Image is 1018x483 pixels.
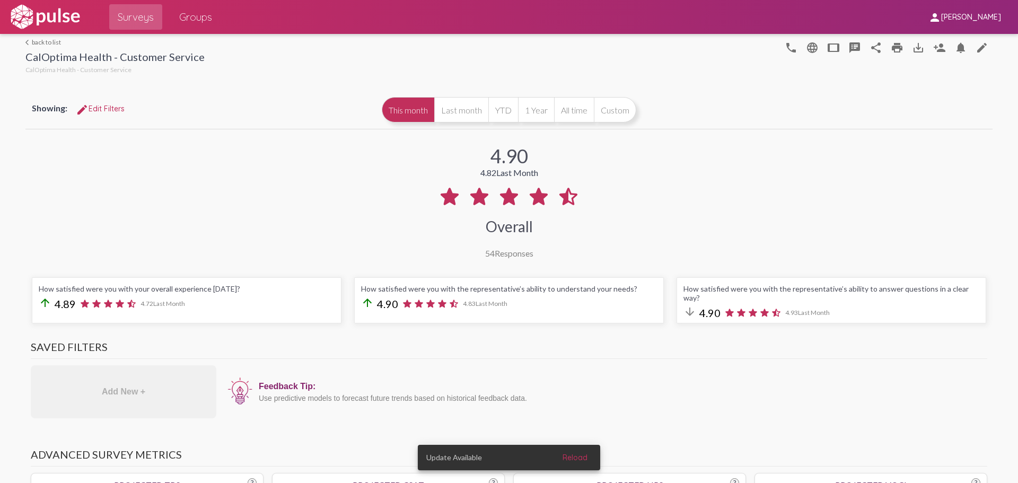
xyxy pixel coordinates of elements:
button: 1 Year [518,97,554,122]
span: 4.90 [699,306,721,319]
div: CalOptima Health - Customer Service [25,50,205,66]
button: Person [929,37,950,58]
a: print [887,37,908,58]
span: Surveys [118,7,154,27]
img: icon12.png [227,376,253,406]
button: tablet [823,37,844,58]
div: 4.82 [480,168,538,178]
h3: Advanced Survey Metrics [31,448,987,467]
mat-icon: arrow_back_ios [25,39,32,46]
img: white-logo.svg [8,4,82,30]
button: This month [382,97,434,122]
mat-icon: print [891,41,903,54]
a: Groups [171,4,221,30]
h3: Saved Filters [31,340,987,359]
button: YTD [488,97,518,122]
span: Reload [563,453,587,462]
span: 54 [485,248,495,258]
span: 4.72 [141,300,185,308]
div: 4.90 [490,144,528,168]
div: Use predictive models to forecast future trends based on historical feedback data. [259,394,982,402]
div: Responses [485,248,533,258]
span: 4.89 [55,297,76,310]
button: Download [908,37,929,58]
a: Surveys [109,4,162,30]
mat-icon: arrow_downward [683,305,696,318]
mat-icon: Bell [954,41,967,54]
mat-icon: speaker_notes [848,41,861,54]
mat-icon: arrow_upward [39,296,51,309]
span: CalOptima Health - Customer Service [25,66,131,74]
span: Last Month [496,168,538,178]
button: Custom [594,97,636,122]
div: Feedback Tip: [259,382,982,391]
mat-icon: Share [870,41,882,54]
button: language [780,37,802,58]
mat-icon: language [806,41,819,54]
div: Overall [486,217,533,235]
a: language [971,37,993,58]
mat-icon: Edit Filters [76,103,89,116]
mat-icon: Download [912,41,925,54]
div: How satisfied were you with the representative’s ability to understand your needs? [361,284,657,293]
button: Share [865,37,887,58]
mat-icon: language [785,41,797,54]
mat-icon: person [928,11,941,24]
span: Last Month [476,300,507,308]
span: Showing: [32,103,67,113]
span: 4.83 [463,300,507,308]
span: [PERSON_NAME] [941,13,1001,22]
button: Reload [554,448,596,467]
mat-icon: tablet [827,41,840,54]
span: 4.90 [377,297,398,310]
div: Add New + [31,365,216,418]
span: 4.93 [785,309,830,317]
button: All time [554,97,594,122]
button: speaker_notes [844,37,865,58]
button: [PERSON_NAME] [920,7,1010,27]
button: Last month [434,97,488,122]
span: Last Month [798,309,830,317]
button: language [802,37,823,58]
mat-icon: Person [933,41,946,54]
div: How satisfied were you with your overall experience [DATE]? [39,284,335,293]
mat-icon: language [976,41,988,54]
div: How satisfied were you with the representative’s ability to answer questions in a clear way? [683,284,979,302]
span: Last Month [153,300,185,308]
span: Groups [179,7,212,27]
mat-icon: arrow_upward [361,296,374,309]
span: Update Available [426,452,482,463]
button: Edit FiltersEdit Filters [67,99,133,118]
button: Bell [950,37,971,58]
span: Edit Filters [76,104,125,113]
a: back to list [25,38,205,46]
